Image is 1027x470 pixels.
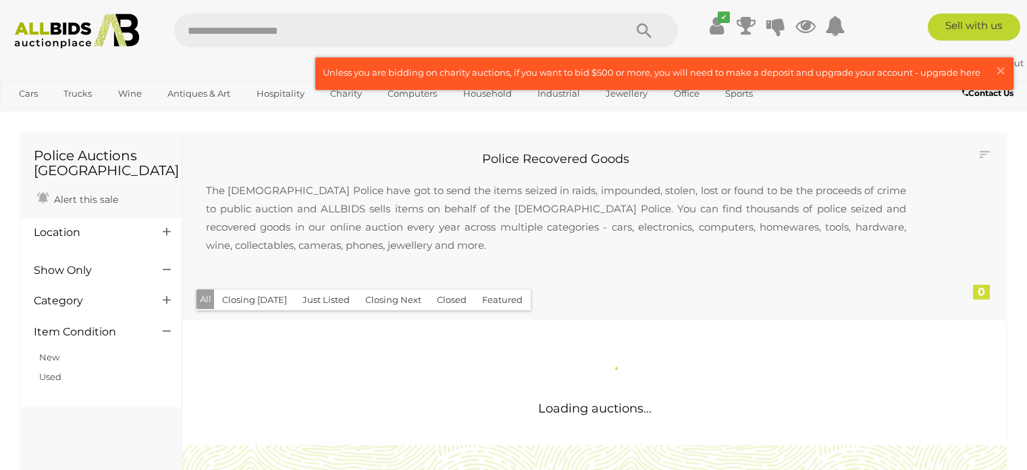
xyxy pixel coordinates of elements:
[39,352,59,362] a: New
[34,188,122,208] a: Alert this sale
[529,83,589,105] a: Industrial
[196,289,215,309] button: All
[10,83,47,105] a: Cars
[10,105,124,127] a: [GEOGRAPHIC_DATA]
[214,289,295,310] button: Closing [DATE]
[109,83,151,105] a: Wine
[379,83,446,105] a: Computers
[192,168,920,268] p: The [DEMOGRAPHIC_DATA] Police have got to send the items seized in raids, impounded, stolen, lost...
[248,83,313,105] a: Hospitality
[928,14,1020,41] a: Sell with us
[34,148,168,178] h1: Police Auctions [GEOGRAPHIC_DATA]
[706,14,727,38] a: ✔
[357,289,429,310] button: Closing Next
[454,83,521,105] a: Household
[718,11,730,23] i: ✔
[538,401,652,416] span: Loading auctions...
[159,83,239,105] a: Antiques & Art
[973,285,990,300] div: 0
[192,153,920,166] h2: Police Recovered Goods
[55,83,101,105] a: Trucks
[962,86,1017,101] a: Contact Us
[597,83,656,105] a: Jewellery
[474,289,531,310] button: Featured
[610,14,678,47] button: Search
[51,193,118,206] span: Alert this sale
[7,14,147,49] img: Allbids.com.au
[39,371,61,382] a: Used
[321,83,371,105] a: Charity
[34,295,142,307] h4: Category
[34,227,142,239] h4: Location
[665,83,708,105] a: Office
[962,88,1013,98] b: Contact Us
[34,264,142,277] h4: Show Only
[429,289,475,310] button: Closed
[294,289,358,310] button: Just Listed
[34,326,142,338] h4: Item Condition
[716,83,762,105] a: Sports
[995,57,1007,84] span: ×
